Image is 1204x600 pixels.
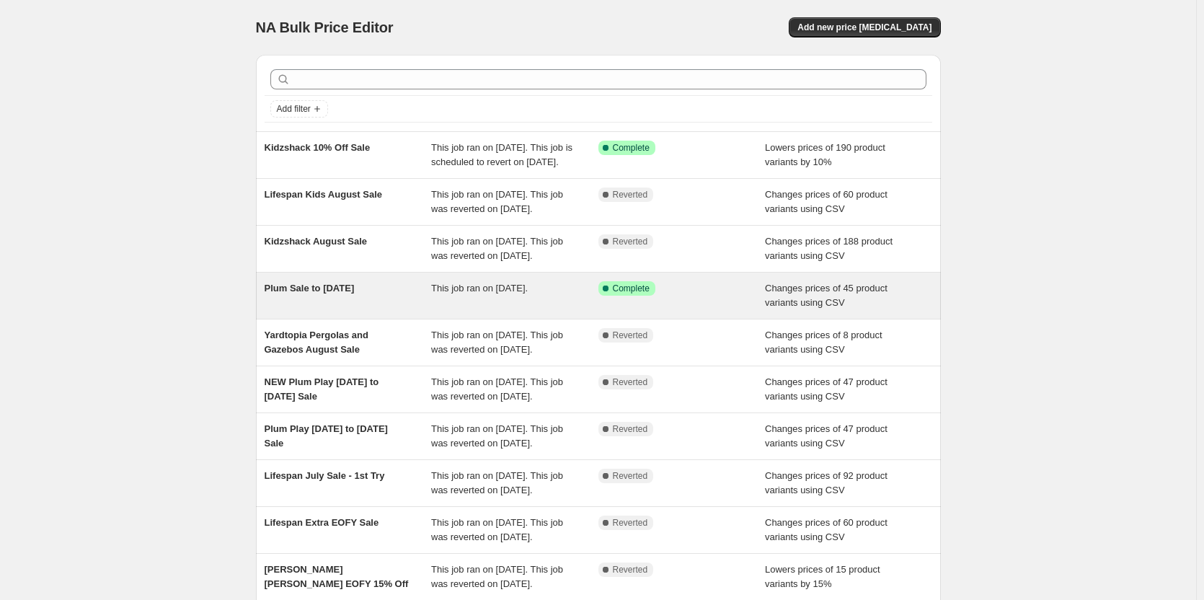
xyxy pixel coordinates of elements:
span: Lowers prices of 15 product variants by 15% [765,564,880,589]
span: Changes prices of 47 product variants using CSV [765,376,887,402]
span: [PERSON_NAME] [PERSON_NAME] EOFY 15% Off [265,564,409,589]
span: Kidzshack August Sale [265,236,368,247]
span: This job ran on [DATE]. This job was reverted on [DATE]. [431,564,563,589]
span: This job ran on [DATE]. This job was reverted on [DATE]. [431,236,563,261]
span: Add new price [MEDICAL_DATA] [797,22,931,33]
span: This job ran on [DATE]. This job is scheduled to revert on [DATE]. [431,142,572,167]
span: Complete [613,283,650,294]
span: This job ran on [DATE]. This job was reverted on [DATE]. [431,376,563,402]
span: Lowers prices of 190 product variants by 10% [765,142,885,167]
span: This job ran on [DATE]. This job was reverted on [DATE]. [431,189,563,214]
span: Yardtopia Pergolas and Gazebos August Sale [265,330,369,355]
span: NA Bulk Price Editor [256,19,394,35]
button: Add new price [MEDICAL_DATA] [789,17,940,37]
span: Changes prices of 92 product variants using CSV [765,470,887,495]
span: This job ran on [DATE]. [431,283,528,294]
span: Reverted [613,470,648,482]
span: Changes prices of 60 product variants using CSV [765,189,887,214]
span: Lifespan Kids August Sale [265,189,383,200]
span: Reverted [613,517,648,529]
span: This job ran on [DATE]. This job was reverted on [DATE]. [431,517,563,542]
span: Kidzshack 10% Off Sale [265,142,371,153]
span: This job ran on [DATE]. This job was reverted on [DATE]. [431,330,563,355]
span: Plum Play [DATE] to [DATE] Sale [265,423,388,449]
span: Reverted [613,564,648,575]
span: Reverted [613,376,648,388]
button: Add filter [270,100,328,118]
span: Plum Sale to [DATE] [265,283,355,294]
span: Complete [613,142,650,154]
span: Lifespan Extra EOFY Sale [265,517,379,528]
span: Changes prices of 45 product variants using CSV [765,283,887,308]
span: This job ran on [DATE]. This job was reverted on [DATE]. [431,423,563,449]
span: Reverted [613,330,648,341]
span: Reverted [613,423,648,435]
span: Changes prices of 60 product variants using CSV [765,517,887,542]
span: Lifespan July Sale - 1st Try [265,470,385,481]
span: Reverted [613,189,648,200]
span: Reverted [613,236,648,247]
span: Add filter [277,103,311,115]
span: Changes prices of 188 product variants using CSV [765,236,893,261]
span: Changes prices of 47 product variants using CSV [765,423,887,449]
span: Changes prices of 8 product variants using CSV [765,330,882,355]
span: NEW Plum Play [DATE] to [DATE] Sale [265,376,379,402]
span: This job ran on [DATE]. This job was reverted on [DATE]. [431,470,563,495]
